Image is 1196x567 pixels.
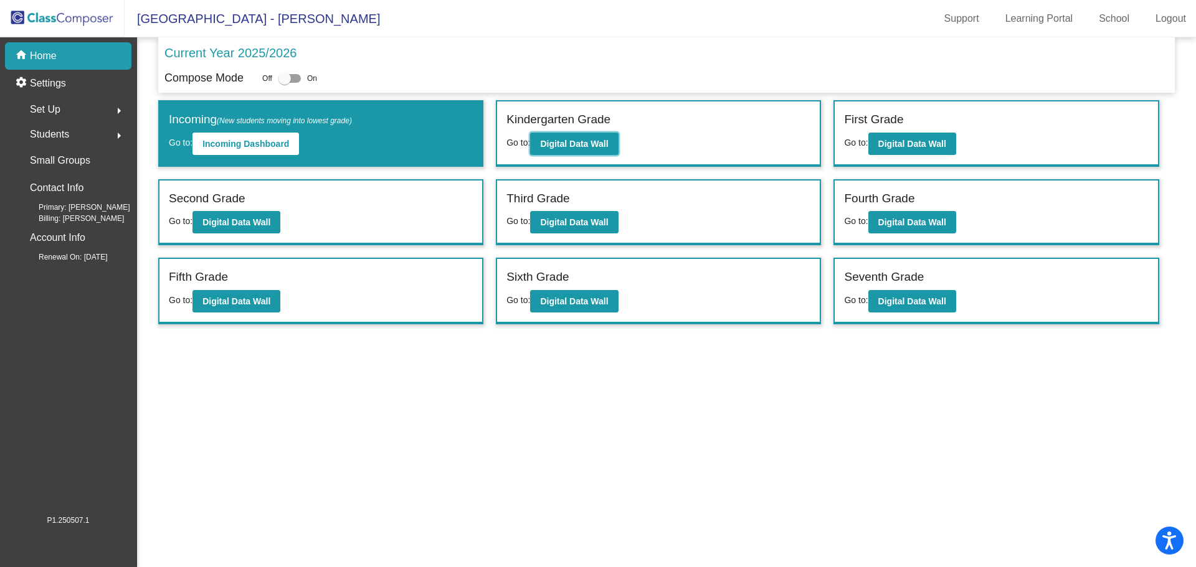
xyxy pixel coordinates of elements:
a: Learning Portal [995,9,1083,29]
button: Incoming Dashboard [192,133,299,155]
p: Current Year 2025/2026 [164,44,297,62]
span: Go to: [844,295,868,305]
p: Small Groups [30,152,90,169]
label: Third Grade [506,190,569,208]
button: Digital Data Wall [868,133,956,155]
button: Digital Data Wall [530,290,618,312]
span: Off [262,73,272,84]
span: Primary: [PERSON_NAME] [19,202,130,213]
button: Digital Data Wall [530,133,618,155]
span: Go to: [169,295,192,305]
label: Fifth Grade [169,268,228,286]
a: Support [934,9,989,29]
span: Go to: [506,295,530,305]
label: First Grade [844,111,903,129]
button: Digital Data Wall [192,290,280,312]
span: Go to: [506,138,530,148]
b: Digital Data Wall [878,217,946,227]
a: School [1089,9,1139,29]
span: Set Up [30,101,60,118]
p: Contact Info [30,179,83,197]
span: Go to: [169,138,192,148]
span: Go to: [506,216,530,226]
b: Digital Data Wall [878,139,946,149]
mat-icon: arrow_right [112,128,126,143]
button: Digital Data Wall [192,211,280,233]
b: Digital Data Wall [540,139,608,149]
span: Students [30,126,69,143]
span: Go to: [169,216,192,226]
span: Billing: [PERSON_NAME] [19,213,124,224]
p: Compose Mode [164,70,244,87]
b: Digital Data Wall [540,296,608,306]
a: Logout [1146,9,1196,29]
mat-icon: arrow_right [112,103,126,118]
p: Settings [30,76,66,91]
span: Go to: [844,138,868,148]
button: Digital Data Wall [530,211,618,233]
b: Digital Data Wall [202,217,270,227]
mat-icon: home [15,49,30,63]
span: Go to: [844,216,868,226]
b: Digital Data Wall [540,217,608,227]
p: Home [30,49,57,63]
p: Account Info [30,229,85,246]
span: (New students moving into lowest grade) [217,116,352,125]
span: [GEOGRAPHIC_DATA] - [PERSON_NAME] [125,9,380,29]
label: Second Grade [169,190,245,208]
span: On [307,73,317,84]
button: Digital Data Wall [868,211,956,233]
label: Incoming [169,111,352,129]
b: Digital Data Wall [878,296,946,306]
span: Renewal On: [DATE] [19,251,107,263]
b: Digital Data Wall [202,296,270,306]
label: Seventh Grade [844,268,924,286]
mat-icon: settings [15,76,30,91]
label: Kindergarten Grade [506,111,610,129]
label: Fourth Grade [844,190,914,208]
button: Digital Data Wall [868,290,956,312]
label: Sixth Grade [506,268,569,286]
b: Incoming Dashboard [202,139,289,149]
